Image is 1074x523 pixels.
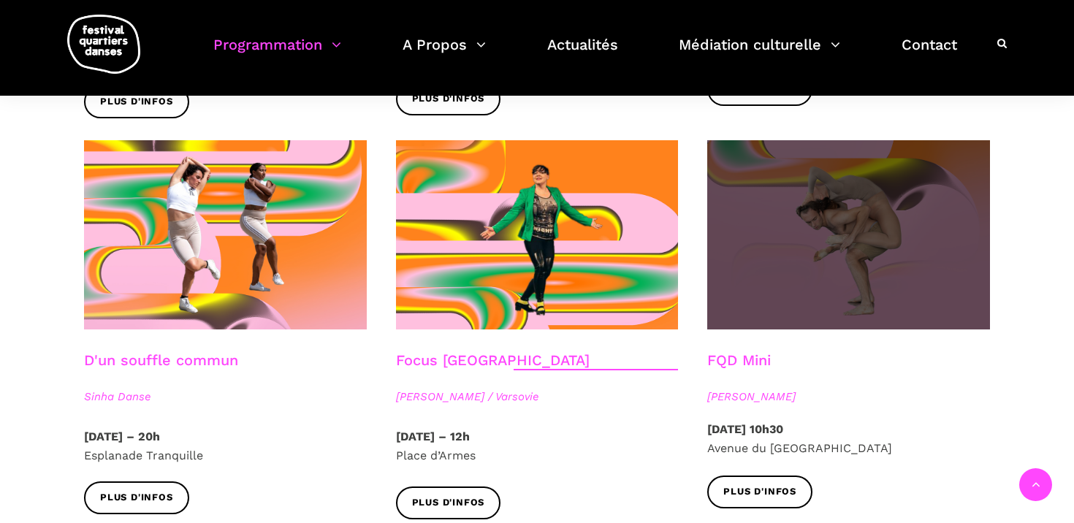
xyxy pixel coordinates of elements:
[84,448,203,462] span: Esplanade Tranquille
[403,32,486,75] a: A Propos
[100,94,173,110] span: Plus d'infos
[396,83,501,115] a: Plus d'infos
[84,481,189,514] a: Plus d'infos
[707,388,990,405] span: [PERSON_NAME]
[84,388,367,405] span: Sinha Danse
[547,32,618,75] a: Actualités
[412,495,485,511] span: Plus d'infos
[84,85,189,118] a: Plus d'infos
[396,486,501,519] a: Plus d'infos
[707,476,812,508] a: Plus d'infos
[396,351,590,369] a: Focus [GEOGRAPHIC_DATA]
[213,32,341,75] a: Programmation
[100,490,173,505] span: Plus d'infos
[723,484,796,500] span: Plus d'infos
[412,91,485,107] span: Plus d'infos
[396,427,679,465] p: Place d’Armes
[707,422,783,436] strong: [DATE] 10h30
[707,441,892,455] span: Avenue du [GEOGRAPHIC_DATA]
[396,388,679,405] span: [PERSON_NAME] / Varsovie
[902,32,957,75] a: Contact
[67,15,140,74] img: logo-fqd-med
[84,430,160,443] strong: [DATE] – 20h
[84,351,238,369] a: D'un souffle commun
[396,430,470,443] strong: [DATE] – 12h
[707,351,771,369] a: FQD Mini
[679,32,840,75] a: Médiation culturelle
